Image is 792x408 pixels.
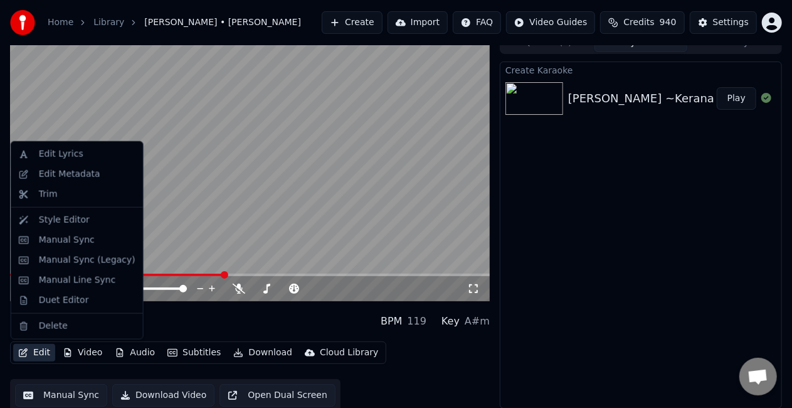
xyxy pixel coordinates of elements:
[623,16,654,29] span: Credits
[660,16,677,29] span: 940
[408,314,427,329] div: 119
[39,188,58,201] div: Trim
[228,344,297,362] button: Download
[10,10,35,35] img: youka
[690,11,757,34] button: Settings
[441,314,460,329] div: Key
[717,87,756,110] button: Play
[39,214,90,227] div: Style Editor
[39,320,68,333] div: Delete
[48,16,301,29] nav: breadcrumb
[110,344,160,362] button: Audio
[58,344,107,362] button: Video
[93,16,124,29] a: Library
[713,16,749,29] div: Settings
[39,274,116,287] div: Manual Line Sync
[500,62,781,77] div: Create Karaoke
[739,358,777,395] div: Open chat
[39,148,83,161] div: Edit Lyrics
[600,11,684,34] button: Credits940
[322,11,383,34] button: Create
[144,16,301,29] span: [PERSON_NAME] • [PERSON_NAME]
[15,384,107,407] button: Manual Sync
[453,11,501,34] button: FAQ
[388,11,448,34] button: Import
[465,314,490,329] div: A#m
[48,16,73,29] a: Home
[13,344,55,362] button: Edit
[39,168,100,181] div: Edit Metadata
[506,11,595,34] button: Video Guides
[112,384,214,407] button: Download Video
[381,314,402,329] div: BPM
[219,384,335,407] button: Open Dual Screen
[320,346,378,359] div: Cloud Library
[162,344,226,362] button: Subtitles
[39,294,89,307] div: Duet Editor
[39,254,135,267] div: Manual Sync (Legacy)
[39,234,95,247] div: Manual Sync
